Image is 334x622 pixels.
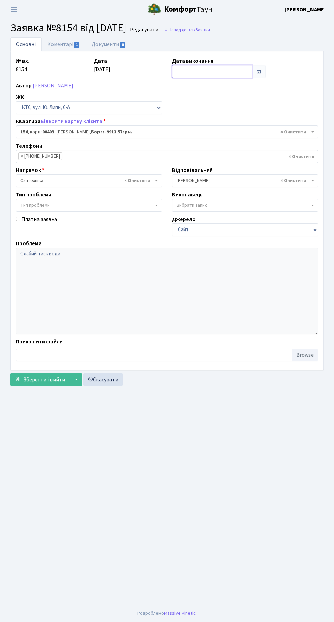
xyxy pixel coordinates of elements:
div: [DATE] [89,57,167,78]
a: Коментарі [42,37,86,51]
li: 067-274-80-09 [18,152,62,160]
span: Видалити всі елементи [280,177,306,184]
label: ЖК [16,93,24,101]
a: Основні [10,37,42,51]
span: Видалити всі елементи [289,153,314,160]
span: Видалити всі елементи [124,177,150,184]
span: 0 [120,42,125,48]
span: Заявка №8154 від [DATE] [10,20,126,36]
label: Телефони [16,142,42,150]
label: Тип проблеми [16,191,51,199]
a: Документи [86,37,132,51]
span: Тихонов М.М. [172,174,318,187]
span: Сантехніка [20,177,153,184]
span: × [21,153,23,160]
a: Відкрити картку клієнта [41,118,102,125]
span: <b>154</b>, корп.: <b>00403</b>, Русанов Артем Вячеславович, <b>Борг: -9913.57грн.</b> [16,125,318,138]
label: № вх. [16,57,29,65]
span: Тип проблеми [20,202,50,209]
label: Проблема [16,239,42,248]
a: [PERSON_NAME] [33,82,73,89]
b: Борг: -9913.57грн. [91,129,132,135]
img: logo.png [148,3,161,16]
label: Відповідальний [172,166,213,174]
button: Зберегти і вийти [10,373,70,386]
label: Дата виконання [172,57,213,65]
label: Прикріпити файли [16,338,63,346]
a: [PERSON_NAME] [285,5,326,14]
label: Напрямок [16,166,44,174]
b: [PERSON_NAME] [285,6,326,13]
button: Переключити навігацію [5,4,22,15]
b: 154 [20,129,28,135]
span: Сантехніка [16,174,162,187]
span: <b>154</b>, корп.: <b>00403</b>, Русанов Артем Вячеславович, <b>Борг: -9913.57грн.</b> [20,129,309,135]
label: Дата [94,57,107,65]
div: 8154 [11,57,89,78]
span: Заявки [195,27,210,33]
span: Зберегти і вийти [23,376,65,383]
a: Скасувати [83,373,123,386]
a: Назад до всіхЗаявки [164,27,210,33]
span: Таун [164,4,212,15]
span: 1 [74,42,79,48]
a: Massive Kinetic [164,610,196,617]
b: 00403 [42,129,54,135]
div: Розроблено . [137,610,197,617]
label: Квартира [16,117,106,125]
label: Автор [16,82,32,90]
label: Джерело [172,215,196,223]
span: Вибрати запис [177,202,207,209]
label: Платна заявка [21,215,57,223]
small: Редагувати . [128,27,161,33]
span: Видалити всі елементи [280,129,306,135]
textarea: Слабий тиск води [16,248,318,334]
b: Комфорт [164,4,197,15]
span: Тихонов М.М. [177,177,309,184]
label: Виконавець [172,191,203,199]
